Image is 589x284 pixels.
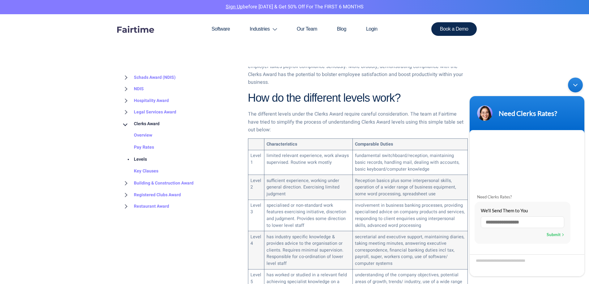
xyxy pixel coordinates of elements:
[122,59,239,212] div: BROWSE TOPICS
[5,3,584,11] p: before [DATE] & Get 50% Off for the FIRST 6 MONTHS
[352,200,467,231] td: involvement in business banking processes, providing specialised advice on company products and s...
[352,231,467,269] td: secretarial and executive support, maintaining diaries, taking meeting minutes, answering executi...
[122,83,144,95] a: NDIS
[327,14,356,44] a: Blog
[267,141,297,147] strong: Characteristics
[248,150,264,175] td: Level 1
[248,110,468,134] p: The different levels under the Clerks Award require careful consideration. The team at Fairtime h...
[248,175,264,200] td: Level 2
[122,142,154,154] a: Pay Rates
[122,72,176,83] a: Schads Award (NDIS)
[122,166,158,178] a: Key Clauses
[122,177,194,189] a: Building & Construction Award
[202,14,240,44] a: Software
[122,107,176,118] a: Legal Services Award
[248,231,264,269] td: Level 4
[240,14,287,44] a: Industries
[440,27,468,32] span: Book a Demo
[122,189,181,201] a: Registered Clubs Award
[122,201,169,212] a: Restaurant Award
[122,154,147,166] a: Levels
[264,231,352,269] td: has industry specific knowledge & provides advice to the organisation or clients. Requires minima...
[122,72,239,212] nav: BROWSE TOPICS
[355,141,393,147] strong: Comparable Duties
[248,200,264,231] td: Level 3
[248,91,468,105] h2: How do the different levels work?
[122,118,160,130] a: Clerks Award
[356,14,387,44] a: Login
[226,3,243,11] a: Sign Up
[287,14,327,44] a: Our Team
[122,130,152,142] a: Overview
[122,95,169,107] a: Hospitality Award
[264,150,352,175] td: limited relevant experience, work always supervised. Routine work mostly
[431,22,477,36] a: Book a Demo
[467,74,587,279] iframe: SalesIQ Chatwindow
[264,175,352,200] td: sufficient experience, working under general direction. Exercising limited judgment
[352,150,467,175] td: fundamental switchboard/reception, maintaining basic records, handling mail, dealing with account...
[352,175,467,200] td: Reception basics plus some interpersonal skills, operation of a wider range of business equipment...
[264,200,352,231] td: specialised or non-standard work features exercising initiative, discretion and judgment. Provide...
